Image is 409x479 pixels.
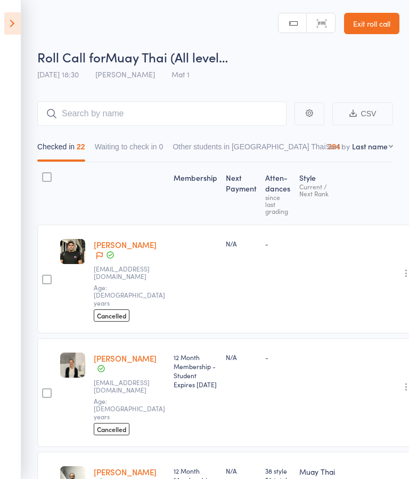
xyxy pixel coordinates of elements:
[94,283,165,307] span: Age: [DEMOGRAPHIC_DATA] years
[37,101,287,126] input: Search by name
[174,380,217,389] div: Expires [DATE]
[352,141,388,151] div: Last name
[94,379,163,394] small: natasha.briggs98@gmail.com
[265,194,291,214] div: since last grading
[226,466,257,475] div: N/A
[344,13,399,34] a: Exit roll call
[94,466,157,477] a: [PERSON_NAME]
[159,142,163,151] div: 0
[261,167,295,220] div: Atten­dances
[60,239,85,264] img: image1618905647.png
[299,466,338,477] div: Muay Thai
[60,353,85,378] img: image1596443341.png
[265,353,291,362] div: -
[332,102,393,125] button: CSV
[226,239,257,248] div: N/A
[295,167,342,220] div: Style
[226,353,257,362] div: N/A
[299,183,338,197] div: Current / Next Rank
[94,353,157,364] a: [PERSON_NAME]
[94,396,165,421] span: Age: [DEMOGRAPHIC_DATA] years
[37,48,105,66] span: Roll Call for
[37,137,85,162] button: Checked in22
[94,423,129,435] span: Cancelled
[37,69,79,79] span: [DATE] 18:30
[326,141,350,151] label: Sort by
[171,69,190,79] span: Mat 1
[222,167,261,220] div: Next Payment
[95,137,163,162] button: Waiting to check in0
[169,167,222,220] div: Membership
[173,137,340,162] button: Other students in [GEOGRAPHIC_DATA] Thai384
[77,142,85,151] div: 22
[174,353,217,389] div: 12 Month Membership -Student
[94,309,129,322] span: Cancelled
[94,239,157,250] a: [PERSON_NAME]
[94,265,163,281] small: Tamanderson90@gmail.com
[95,69,155,79] span: [PERSON_NAME]
[105,48,228,66] span: Muay Thai (All level…
[265,239,291,248] div: -
[265,466,291,475] span: 38 style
